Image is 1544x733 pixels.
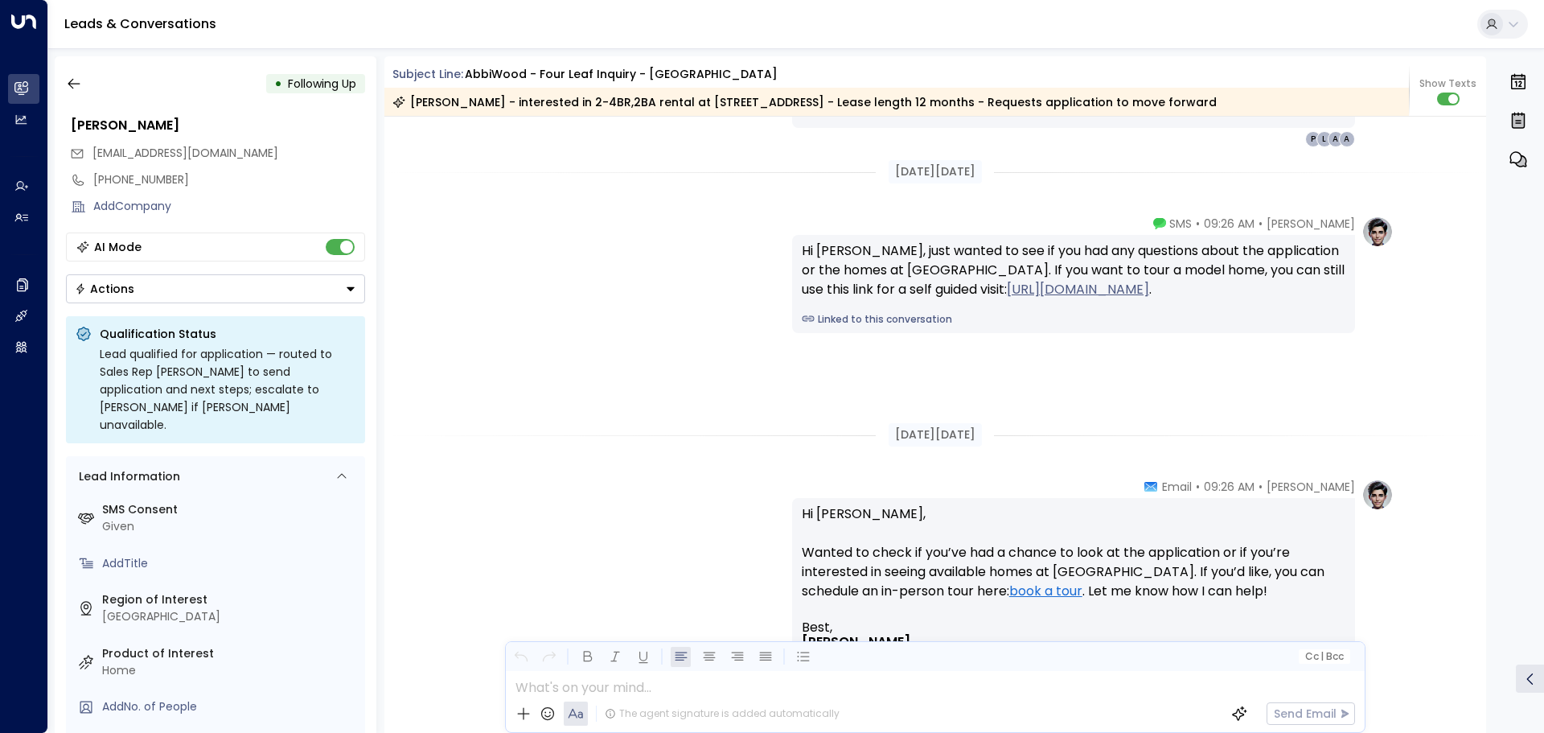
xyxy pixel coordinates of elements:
span: SMS [1169,216,1192,232]
span: Best, [802,620,832,635]
div: L [1316,131,1333,147]
div: AbbiWood - Four Leaf Inquiry - [GEOGRAPHIC_DATA] [465,66,778,83]
span: Following Up [288,76,356,92]
span: • [1196,479,1200,495]
div: • [274,69,282,98]
button: Cc|Bcc [1298,649,1349,665]
div: [DATE][DATE] [889,423,982,447]
div: [GEOGRAPHIC_DATA] [102,608,359,625]
div: Given [102,518,359,535]
span: Show Texts [1419,76,1476,91]
div: Home [102,662,359,679]
img: profile-logo.png [1361,479,1394,511]
a: book a tour [1009,582,1082,601]
a: Linked to this conversation [802,312,1345,327]
button: Undo [511,647,531,667]
a: Leads & Conversations [64,14,216,33]
button: Redo [539,647,559,667]
div: Button group with a nested menu [66,274,365,303]
div: [PHONE_NUMBER] [93,171,365,188]
div: P [1305,131,1321,147]
span: | [1320,651,1324,662]
span: [PERSON_NAME] [1267,479,1355,495]
div: AddTitle [102,555,359,572]
div: A [1339,131,1355,147]
span: woodabbi@icloud.com [92,145,278,162]
span: • [1259,479,1263,495]
div: Actions [75,282,134,296]
img: profile-logo.png [1361,216,1394,248]
p: Qualification Status [100,326,355,342]
span: 09:26 AM [1204,479,1254,495]
span: Email [1162,479,1192,495]
span: Cc Bcc [1304,651,1343,662]
span: [PERSON_NAME] [1267,216,1355,232]
div: AddCompany [93,198,365,215]
div: A [1328,131,1344,147]
span: • [1196,216,1200,232]
span: [EMAIL_ADDRESS][DOMAIN_NAME] [92,145,278,161]
span: [PERSON_NAME] [802,635,910,649]
span: Subject Line: [392,66,463,82]
label: SMS Consent [102,501,359,518]
label: Product of Interest [102,645,359,662]
p: Hi [PERSON_NAME], Wanted to check if you’ve had a chance to look at the application or if you’re ... [802,504,1345,620]
div: Hi [PERSON_NAME], just wanted to see if you had any questions about the application or the homes ... [802,241,1345,299]
div: Lead Information [73,468,180,485]
button: Actions [66,274,365,303]
div: Lead qualified for application — routed to Sales Rep [PERSON_NAME] to send application and next s... [100,345,355,434]
div: The agent signature is added automatically [605,706,840,721]
span: 09:26 AM [1204,216,1254,232]
a: [URL][DOMAIN_NAME] [1007,280,1149,299]
div: [PERSON_NAME] - interested in 2-4BR,2BA rental at [STREET_ADDRESS] - Lease length 12 months - Req... [392,94,1217,110]
label: Region of Interest [102,591,359,608]
div: AddNo. of People [102,698,359,715]
span: • [1259,216,1263,232]
div: [PERSON_NAME] [71,116,365,135]
div: AI Mode [94,239,142,255]
div: [DATE][DATE] [889,160,982,183]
